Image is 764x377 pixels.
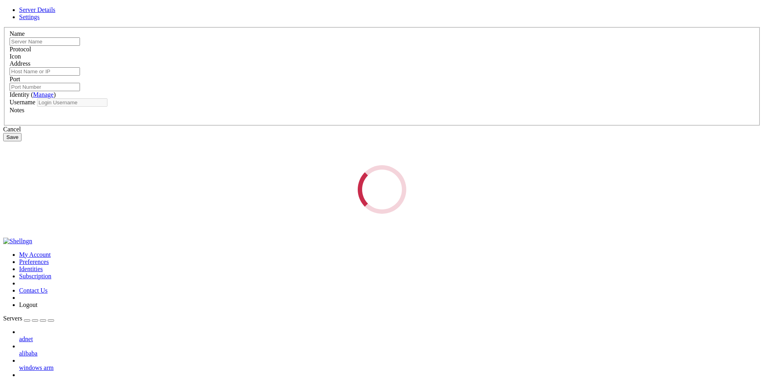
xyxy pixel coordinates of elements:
[10,53,21,60] label: Icon
[19,14,40,20] a: Settings
[19,287,48,294] a: Contact Us
[19,350,761,357] a: alibaba
[10,83,80,91] input: Port Number
[10,37,80,46] input: Server Name
[10,91,56,98] label: Identity
[19,266,43,272] a: Identities
[19,6,55,13] a: Server Details
[10,107,24,113] label: Notes
[10,30,25,37] label: Name
[10,60,30,67] label: Address
[3,238,32,245] img: Shellngn
[19,364,54,371] span: windows arm
[33,91,54,98] a: Manage
[3,315,22,322] span: Servers
[10,76,20,82] label: Port
[31,91,56,98] span: ( )
[10,67,80,76] input: Host Name or IP
[19,343,761,357] li: alibaba
[19,328,761,343] li: adnet
[37,98,107,107] input: Login Username
[3,315,54,322] a: Servers
[19,350,37,357] span: alibaba
[19,336,761,343] a: adnet
[10,46,31,53] label: Protocol
[10,99,35,105] label: Username
[3,126,761,133] div: Cancel
[352,159,412,219] div: Loading...
[19,336,33,342] span: adnet
[19,301,37,308] a: Logout
[19,251,51,258] a: My Account
[19,364,761,371] a: windows arm
[19,258,49,265] a: Preferences
[3,133,21,141] button: Save
[19,357,761,371] li: windows arm
[19,273,51,279] a: Subscription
